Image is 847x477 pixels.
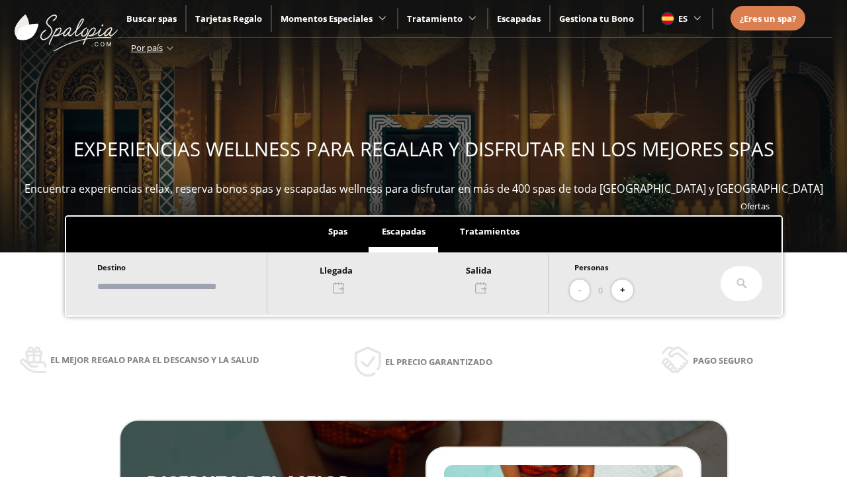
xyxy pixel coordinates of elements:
[382,225,425,237] span: Escapadas
[195,13,262,25] a: Tarjetas Regalo
[126,13,177,25] a: Buscar spas
[97,262,126,272] span: Destino
[559,13,634,25] a: Gestiona tu Bono
[574,262,609,272] span: Personas
[740,13,796,25] span: ¿Eres un spa?
[497,13,541,25] a: Escapadas
[73,136,774,162] span: EXPERIENCIAS WELLNESS PARA REGALAR Y DISFRUTAR EN LOS MEJORES SPAS
[740,200,770,212] a: Ofertas
[611,280,633,301] button: +
[693,353,753,368] span: Pago seguro
[15,1,118,52] img: ImgLogoSpalopia.BvClDcEz.svg
[570,280,590,301] button: -
[24,182,823,196] span: Encuentra experiencias relax, reserva bonos spas y escapadas wellness para disfrutar en más de 40...
[598,283,603,297] span: 0
[740,11,796,26] a: ¿Eres un spa?
[50,352,259,367] span: El mejor regalo para el descanso y la salud
[131,42,163,54] span: Por país
[460,225,519,237] span: Tratamientos
[385,354,492,369] span: El precio garantizado
[328,225,347,237] span: Spas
